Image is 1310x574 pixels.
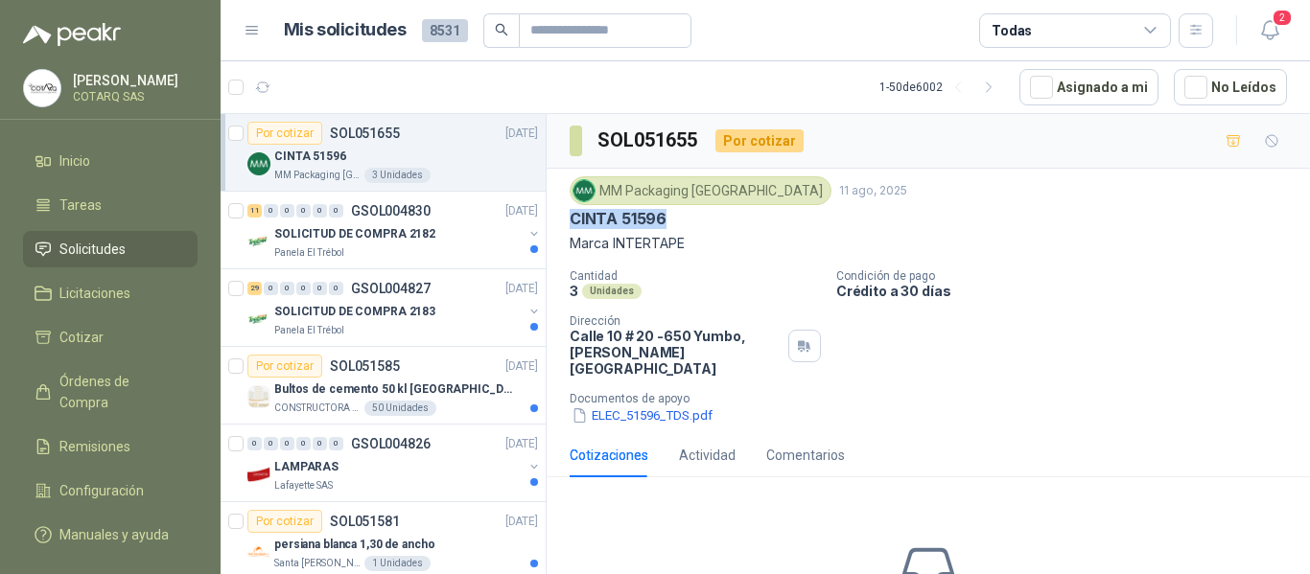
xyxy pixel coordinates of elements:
[23,517,198,553] a: Manuales y ayuda
[73,91,193,103] p: COTARQ SAS
[221,347,546,425] a: Por cotizarSOL051585[DATE] Company LogoBultos de cemento 50 kl [GEOGRAPHIC_DATA]CONSTRUCTORA GRUP...
[264,204,278,218] div: 0
[274,380,513,399] p: Bultos de cemento 50 kl [GEOGRAPHIC_DATA]
[570,392,1302,405] p: Documentos de apoyo
[23,231,198,267] a: Solicitudes
[313,204,327,218] div: 0
[247,230,270,253] img: Company Logo
[284,16,407,44] h1: Mis solicitudes
[274,245,344,261] p: Panela El Trébol
[23,143,198,179] a: Inicio
[23,187,198,223] a: Tareas
[23,275,198,311] a: Licitaciones
[280,204,294,218] div: 0
[247,204,262,218] div: 11
[59,283,130,304] span: Licitaciones
[570,176,831,205] div: MM Packaging [GEOGRAPHIC_DATA]
[59,239,126,260] span: Solicitudes
[274,478,333,494] p: Lafayette SAS
[73,74,193,87] p: [PERSON_NAME]
[836,283,1302,299] p: Crédito a 30 días
[879,72,1004,103] div: 1 - 50 de 6002
[59,150,90,172] span: Inicio
[247,308,270,331] img: Company Logo
[836,269,1302,283] p: Condición de pago
[766,445,845,466] div: Comentarios
[313,282,327,295] div: 0
[364,168,431,183] div: 3 Unidades
[274,168,361,183] p: MM Packaging [GEOGRAPHIC_DATA]
[351,282,431,295] p: GSOL004827
[296,204,311,218] div: 0
[505,435,538,453] p: [DATE]
[59,480,144,501] span: Configuración
[505,357,538,376] p: [DATE]
[247,510,322,533] div: Por cotizar
[296,282,311,295] div: 0
[23,363,198,421] a: Órdenes de Compra
[505,280,538,298] p: [DATE]
[247,277,542,338] a: 29 0 0 0 0 0 GSOL004827[DATE] Company LogoSOLICITUD DE COMPRA 2183Panela El Trébol
[330,359,400,373] p: SOL051585
[274,556,361,571] p: Santa [PERSON_NAME]
[364,401,436,416] div: 50 Unidades
[280,282,294,295] div: 0
[313,437,327,450] div: 0
[247,437,262,450] div: 0
[1272,9,1293,27] span: 2
[570,328,781,377] p: Calle 10 # 20 -650 Yumbo , [PERSON_NAME][GEOGRAPHIC_DATA]
[1174,69,1287,105] button: No Leídos
[274,323,344,338] p: Panela El Trébol
[264,437,278,450] div: 0
[296,437,311,450] div: 0
[59,524,169,545] span: Manuales y ayuda
[23,428,198,465] a: Remisiones
[992,20,1032,41] div: Todas
[59,327,104,348] span: Cotizar
[570,269,821,283] p: Cantidad
[597,126,700,155] h3: SOL051655
[839,182,907,200] p: 11 ago, 2025
[1252,13,1287,48] button: 2
[23,319,198,356] a: Cotizar
[247,463,270,486] img: Company Logo
[274,458,339,476] p: LAMPARAS
[247,432,542,494] a: 0 0 0 0 0 0 GSOL004826[DATE] Company LogoLAMPARASLafayette SAS
[247,385,270,408] img: Company Logo
[274,401,361,416] p: CONSTRUCTORA GRUPO FIP
[505,513,538,531] p: [DATE]
[679,445,736,466] div: Actividad
[274,536,435,554] p: persiana blanca 1,30 de ancho
[247,152,270,175] img: Company Logo
[570,405,714,425] button: ELEC_51596_TDS.pdf
[23,472,198,509] a: Configuración
[274,303,435,321] p: SOLICITUD DE COMPRA 2183
[505,125,538,143] p: [DATE]
[364,556,431,571] div: 1 Unidades
[329,204,343,218] div: 0
[247,540,270,563] img: Company Logo
[23,23,121,46] img: Logo peakr
[570,283,578,299] p: 3
[329,437,343,450] div: 0
[570,445,648,466] div: Cotizaciones
[422,19,468,42] span: 8531
[570,209,667,229] p: CINTA 51596
[329,282,343,295] div: 0
[505,202,538,220] p: [DATE]
[59,371,179,413] span: Órdenes de Compra
[573,180,595,201] img: Company Logo
[59,436,130,457] span: Remisiones
[570,233,1287,254] p: Marca INTERTAPE
[351,204,431,218] p: GSOL004830
[247,282,262,295] div: 29
[330,515,400,528] p: SOL051581
[247,122,322,145] div: Por cotizar
[495,23,508,36] span: search
[351,437,431,450] p: GSOL004826
[264,282,278,295] div: 0
[221,114,546,192] a: Por cotizarSOL051655[DATE] Company LogoCINTA 51596MM Packaging [GEOGRAPHIC_DATA]3 Unidades
[59,195,102,216] span: Tareas
[247,355,322,378] div: Por cotizar
[570,314,781,328] p: Dirección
